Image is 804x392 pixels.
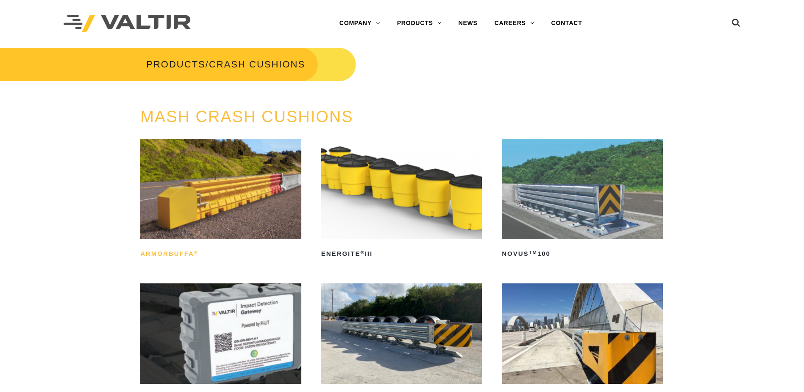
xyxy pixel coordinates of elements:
[529,250,537,255] sup: TM
[321,247,482,260] h2: ENERGITE III
[194,250,198,255] sup: ®
[209,59,305,70] span: CRASH CUSHIONS
[140,108,353,126] a: MASH CRASH CUSHIONS
[502,247,663,260] h2: NOVUS 100
[140,247,301,260] h2: ArmorBuffa
[502,139,663,260] a: NOVUSTM100
[146,59,205,70] a: PRODUCTS
[64,15,191,32] img: Valtir
[450,15,486,32] a: NEWS
[543,15,591,32] a: CONTACT
[486,15,543,32] a: CAREERS
[321,139,482,260] a: ENERGITE®III
[360,250,364,255] sup: ®
[331,15,389,32] a: COMPANY
[389,15,450,32] a: PRODUCTS
[140,139,301,260] a: ArmorBuffa®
